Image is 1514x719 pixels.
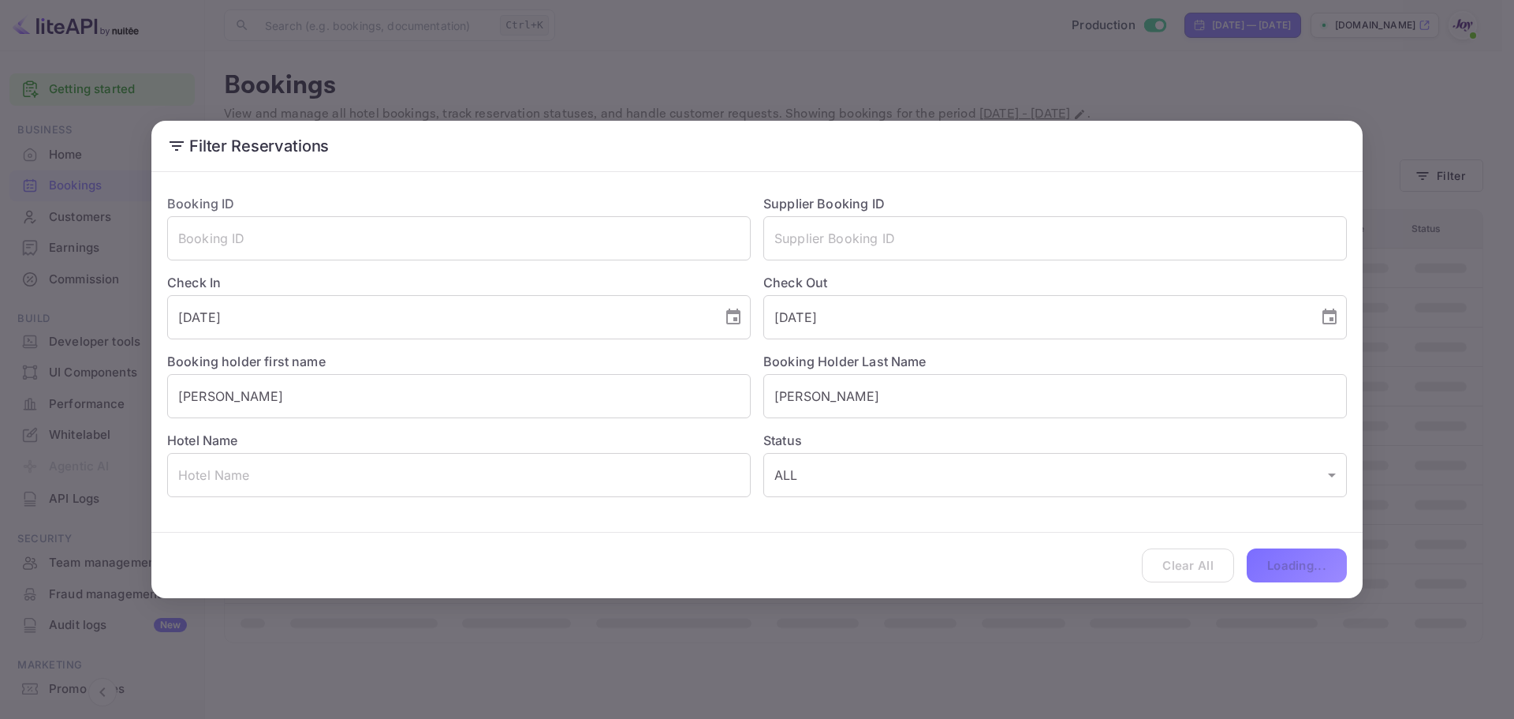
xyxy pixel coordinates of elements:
[167,453,751,497] input: Hotel Name
[167,196,235,212] label: Booking ID
[763,431,1347,450] label: Status
[763,374,1347,418] input: Holder Last Name
[167,216,751,260] input: Booking ID
[151,121,1363,171] h2: Filter Reservations
[1314,301,1345,333] button: Choose date, selected date is Oct 13, 2025
[763,196,885,212] label: Supplier Booking ID
[763,273,1347,292] label: Check Out
[718,301,749,333] button: Choose date, selected date is Oct 11, 2025
[763,216,1347,260] input: Supplier Booking ID
[763,295,1307,339] input: yyyy-mm-dd
[763,453,1347,497] div: ALL
[167,374,751,418] input: Holder First Name
[167,354,326,369] label: Booking holder first name
[167,295,711,339] input: yyyy-mm-dd
[167,273,751,292] label: Check In
[167,433,238,448] label: Hotel Name
[763,354,927,369] label: Booking Holder Last Name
